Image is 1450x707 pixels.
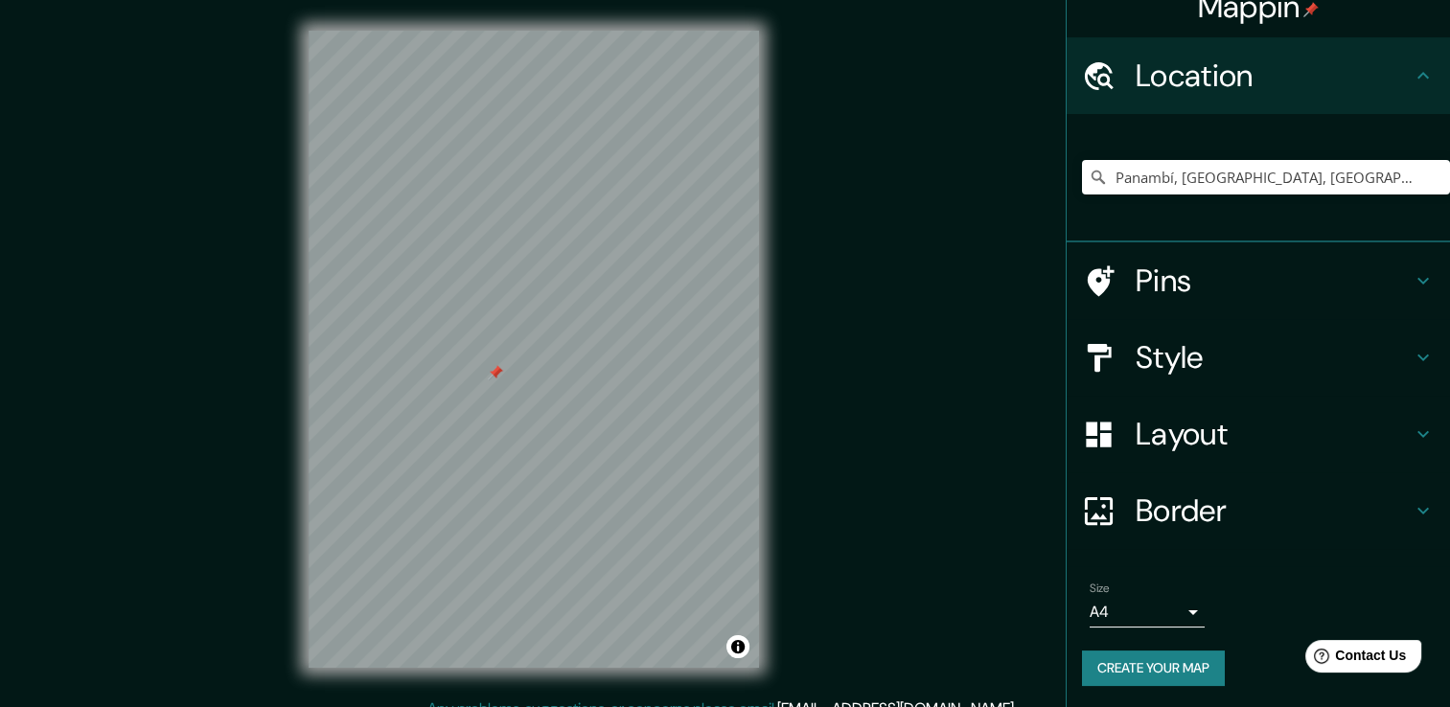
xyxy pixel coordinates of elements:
[1067,472,1450,549] div: Border
[1067,242,1450,319] div: Pins
[1082,650,1225,686] button: Create your map
[1136,491,1412,530] h4: Border
[1136,338,1412,376] h4: Style
[1090,581,1110,597] label: Size
[1279,632,1429,686] iframe: Help widget launcher
[726,635,749,658] button: Toggle attribution
[1067,396,1450,472] div: Layout
[1136,57,1412,95] h4: Location
[309,31,759,668] canvas: Map
[1067,319,1450,396] div: Style
[1303,2,1319,17] img: pin-icon.png
[1136,262,1412,300] h4: Pins
[1136,415,1412,453] h4: Layout
[1082,160,1450,194] input: Pick your city or area
[1067,37,1450,114] div: Location
[1090,597,1205,627] div: A4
